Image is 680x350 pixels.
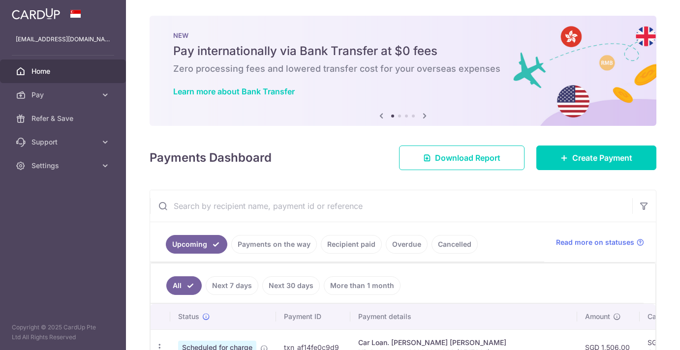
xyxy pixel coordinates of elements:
[12,8,60,20] img: CardUp
[435,152,500,164] span: Download Report
[324,276,401,295] a: More than 1 month
[150,16,656,126] img: Bank transfer banner
[31,90,96,100] span: Pay
[350,304,577,329] th: Payment details
[166,276,202,295] a: All
[31,66,96,76] span: Home
[358,338,569,348] div: Car Loan. [PERSON_NAME] [PERSON_NAME]
[572,152,632,164] span: Create Payment
[31,137,96,147] span: Support
[150,149,272,167] h4: Payments Dashboard
[16,34,110,44] p: [EMAIL_ADDRESS][DOMAIN_NAME]
[399,146,525,170] a: Download Report
[31,114,96,123] span: Refer & Save
[231,235,317,254] a: Payments on the way
[166,235,227,254] a: Upcoming
[178,312,199,321] span: Status
[386,235,428,254] a: Overdue
[585,312,610,321] span: Amount
[556,237,644,247] a: Read more on statuses
[173,31,633,39] p: NEW
[432,235,478,254] a: Cancelled
[173,43,633,59] h5: Pay internationally via Bank Transfer at $0 fees
[150,190,632,222] input: Search by recipient name, payment id or reference
[556,237,634,247] span: Read more on statuses
[173,87,295,96] a: Learn more about Bank Transfer
[617,321,670,345] iframe: Opens a widget where you can find more information
[321,235,382,254] a: Recipient paid
[206,276,258,295] a: Next 7 days
[536,146,656,170] a: Create Payment
[31,161,96,171] span: Settings
[173,63,633,75] h6: Zero processing fees and lowered transfer cost for your overseas expenses
[276,304,350,329] th: Payment ID
[262,276,320,295] a: Next 30 days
